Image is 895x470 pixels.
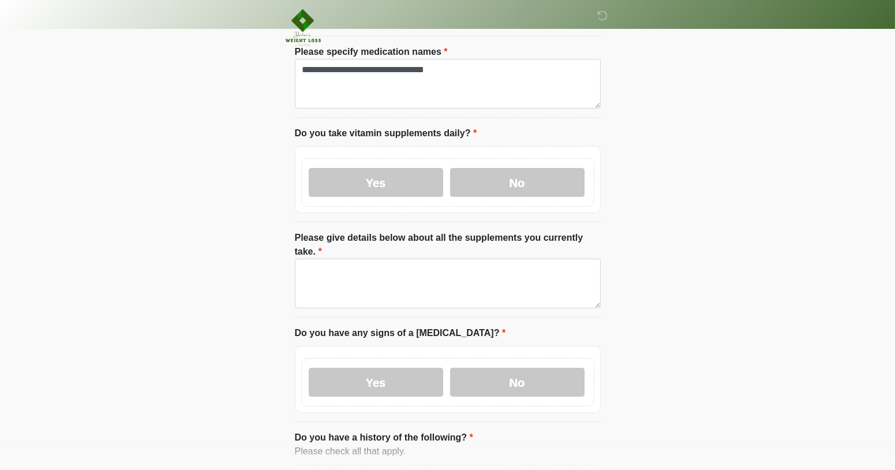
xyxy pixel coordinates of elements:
[450,368,585,397] label: No
[295,126,477,140] label: Do you take vitamin supplements daily?
[450,168,585,197] label: No
[295,431,473,445] label: Do you have a history of the following?
[309,368,443,397] label: Yes
[295,231,601,259] label: Please give details below about all the supplements you currently take.
[309,168,443,197] label: Yes
[283,9,322,47] img: DWL Medicine Company Logo
[295,445,601,458] div: Please check all that apply.
[295,326,506,340] label: Do you have any signs of a [MEDICAL_DATA]?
